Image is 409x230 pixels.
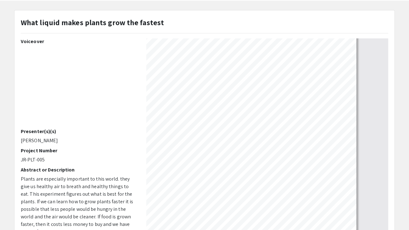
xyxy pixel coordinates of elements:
[21,156,137,164] p: JR-PLT-005
[21,167,137,173] h2: Abstract or Description
[21,38,137,44] h2: Voiceover
[21,17,164,27] strong: What liquid makes plants grow the fastest
[21,137,137,144] p: [PERSON_NAME]
[21,128,137,134] h2: Presenter(s)(s)
[21,148,137,154] h2: Project Number
[21,47,137,128] iframe: YouTube video player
